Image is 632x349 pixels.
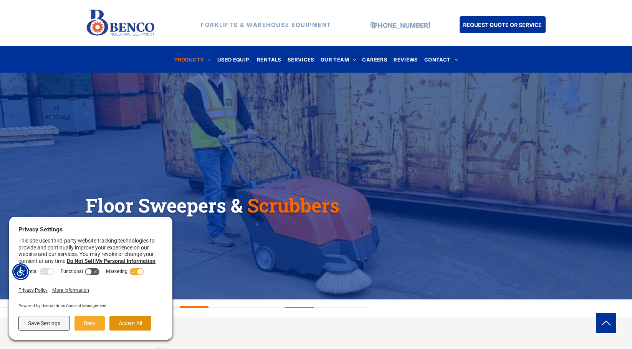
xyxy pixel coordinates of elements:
[318,54,359,65] a: OUR TEAM
[171,54,214,65] a: PRODUCTS
[247,193,339,218] span: Scrubbers
[231,193,243,218] span: &
[285,54,318,65] a: SERVICES
[421,54,461,65] a: CONTACT
[86,193,226,218] span: Floor Sweepers
[463,18,542,32] span: REQUEST QUOTE OR SERVICE
[371,22,430,29] a: [PHONE_NUMBER]
[12,263,29,280] div: Accessibility Menu
[359,54,390,65] a: CAREERS
[460,16,546,33] a: REQUEST QUOTE OR SERVICE
[214,54,254,65] a: USED EQUIP.
[201,21,331,28] strong: FORKLIFTS & WAREHOUSE EQUIPMENT
[390,54,421,65] a: REVIEWS
[254,54,285,65] a: RENTALS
